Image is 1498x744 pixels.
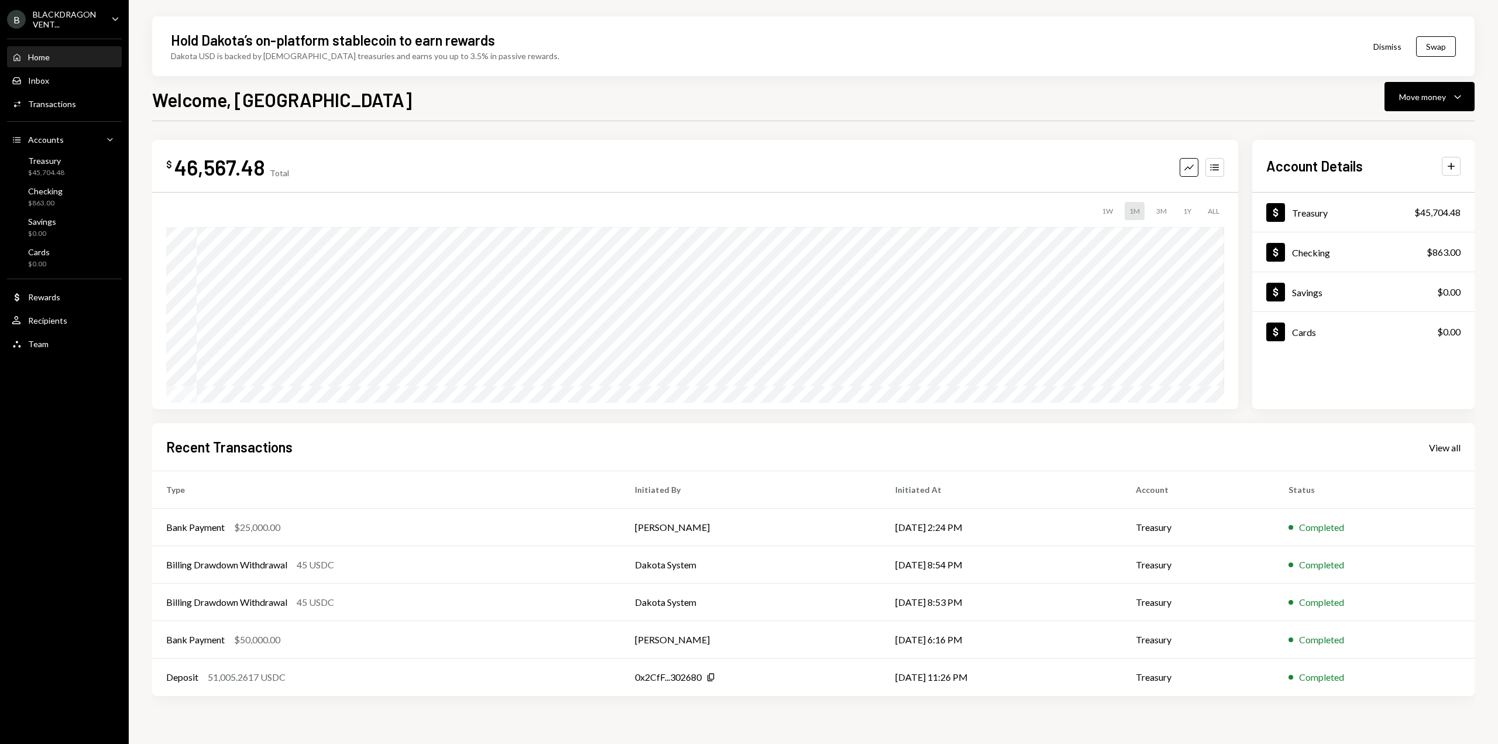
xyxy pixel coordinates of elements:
[28,316,67,325] div: Recipients
[166,159,172,170] div: $
[7,46,122,67] a: Home
[28,186,63,196] div: Checking
[1122,471,1274,509] th: Account
[7,244,122,272] a: Cards$0.00
[171,50,559,62] div: Dakota USD is backed by [DEMOGRAPHIC_DATA] treasuries and earns you up to 3.5% in passive rewards.
[1122,584,1274,621] td: Treasury
[28,198,63,208] div: $863.00
[28,99,76,109] div: Transactions
[208,670,286,684] div: 51,005.2617 USDC
[621,546,881,584] td: Dakota System
[1266,156,1363,176] h2: Account Details
[1274,471,1475,509] th: Status
[171,30,495,50] div: Hold Dakota’s on-platform stablecoin to earn rewards
[7,152,122,180] a: Treasury$45,704.48
[7,333,122,354] a: Team
[881,546,1122,584] td: [DATE] 8:54 PM
[234,520,280,534] div: $25,000.00
[1427,245,1461,259] div: $863.00
[1429,442,1461,454] div: View all
[166,670,198,684] div: Deposit
[166,595,287,609] div: Billing Drawdown Withdrawal
[1384,82,1475,111] button: Move money
[297,558,334,572] div: 45 USDC
[1292,327,1316,338] div: Cards
[1399,91,1446,103] div: Move money
[28,229,56,239] div: $0.00
[28,247,50,257] div: Cards
[7,70,122,91] a: Inbox
[28,292,60,302] div: Rewards
[1292,287,1322,298] div: Savings
[1359,33,1416,60] button: Dismiss
[1122,659,1274,696] td: Treasury
[33,9,102,29] div: BLACKDRAGON VENT...
[1299,558,1344,572] div: Completed
[28,135,64,145] div: Accounts
[1252,312,1475,351] a: Cards$0.00
[270,168,289,178] div: Total
[28,76,49,85] div: Inbox
[1414,205,1461,220] div: $45,704.48
[28,156,64,166] div: Treasury
[234,633,280,647] div: $50,000.00
[28,339,49,349] div: Team
[7,183,122,211] a: Checking$863.00
[166,633,225,647] div: Bank Payment
[1437,325,1461,339] div: $0.00
[621,509,881,546] td: [PERSON_NAME]
[1097,202,1118,220] div: 1W
[166,437,293,457] h2: Recent Transactions
[152,88,412,111] h1: Welcome, [GEOGRAPHIC_DATA]
[7,286,122,307] a: Rewards
[621,584,881,621] td: Dakota System
[1152,202,1171,220] div: 3M
[1122,509,1274,546] td: Treasury
[1292,207,1328,218] div: Treasury
[28,52,50,62] div: Home
[28,217,56,227] div: Savings
[621,471,881,509] th: Initiated By
[1429,441,1461,454] a: View all
[1125,202,1145,220] div: 1M
[1252,232,1475,272] a: Checking$863.00
[166,520,225,534] div: Bank Payment
[297,595,334,609] div: 45 USDC
[1299,595,1344,609] div: Completed
[881,659,1122,696] td: [DATE] 11:26 PM
[881,621,1122,659] td: [DATE] 6:16 PM
[1299,633,1344,647] div: Completed
[1203,202,1224,220] div: ALL
[7,93,122,114] a: Transactions
[28,259,50,269] div: $0.00
[166,558,287,572] div: Billing Drawdown Withdrawal
[1416,36,1456,57] button: Swap
[28,168,64,178] div: $45,704.48
[7,10,26,29] div: B
[881,584,1122,621] td: [DATE] 8:53 PM
[152,471,621,509] th: Type
[1122,621,1274,659] td: Treasury
[7,213,122,241] a: Savings$0.00
[1179,202,1196,220] div: 1Y
[1299,670,1344,684] div: Completed
[881,509,1122,546] td: [DATE] 2:24 PM
[635,670,702,684] div: 0x2CfF...302680
[621,621,881,659] td: [PERSON_NAME]
[1299,520,1344,534] div: Completed
[1122,546,1274,584] td: Treasury
[7,310,122,331] a: Recipients
[881,471,1122,509] th: Initiated At
[1252,272,1475,311] a: Savings$0.00
[7,129,122,150] a: Accounts
[174,154,265,180] div: 46,567.48
[1437,285,1461,299] div: $0.00
[1292,247,1330,258] div: Checking
[1252,193,1475,232] a: Treasury$45,704.48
